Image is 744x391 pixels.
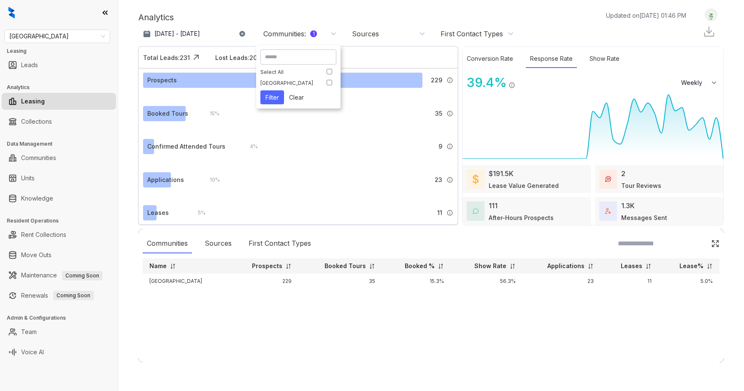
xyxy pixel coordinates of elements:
p: Prospects [252,262,282,270]
div: 4 % [241,142,258,151]
p: Booked % [405,262,435,270]
li: Leads [2,57,116,73]
a: RenewalsComing Soon [21,287,94,304]
button: [DATE] - [DATE] [138,26,252,41]
p: [DATE] - [DATE] [154,30,200,38]
div: 39.4 % [463,73,507,92]
img: UserAvatar [705,11,717,19]
img: Click Icon [190,51,203,64]
div: 1 [310,30,317,37]
button: Filter [260,90,284,104]
div: Show Rate [585,50,624,68]
img: TotalFum [605,208,611,214]
p: Name [149,262,167,270]
a: Team [21,323,37,340]
span: Coming Soon [53,291,94,300]
div: Prospects [147,76,177,85]
li: Team [2,323,116,340]
div: Leases [147,208,169,217]
img: sorting [509,263,516,269]
a: Knowledge [21,190,53,207]
div: Conversion Rate [463,50,517,68]
div: 15 % [201,109,219,118]
a: Voice AI [21,344,44,361]
div: Tour Reviews [621,181,661,190]
td: 35 [298,274,382,289]
img: sorting [285,263,292,269]
div: $191.5K [489,168,514,179]
a: Leads [21,57,38,73]
img: Download [703,25,715,38]
div: 10 % [201,175,220,185]
img: sorting [706,263,713,269]
img: LeaseValue [473,174,479,184]
img: Click Icon [515,74,528,87]
span: 23 [435,175,442,185]
div: Messages Sent [621,213,667,222]
h3: Resident Operations [7,217,118,225]
img: AfterHoursConversations [473,208,479,215]
div: Communities [143,234,192,253]
a: Collections [21,113,52,130]
td: 23 [522,274,601,289]
td: 15.3% [382,274,451,289]
button: Weekly [676,75,723,90]
td: 229 [229,274,298,289]
img: sorting [587,263,594,269]
a: Communities [21,149,56,166]
div: Response Rate [526,50,577,68]
div: Total Leads: 231 [143,53,190,62]
img: Info [446,209,453,216]
img: sorting [438,263,444,269]
li: Voice AI [2,344,116,361]
p: Applications [547,262,584,270]
li: Collections [2,113,116,130]
div: Lost Leads: 200 [215,53,261,62]
td: [GEOGRAPHIC_DATA] [143,274,229,289]
span: 11 [437,208,442,217]
p: Booked Tours [325,262,366,270]
p: Updated on [DATE] 01:46 PM [606,11,686,20]
img: sorting [170,263,176,269]
div: 1.3K [621,201,635,211]
img: Click Icon [711,239,720,248]
li: Move Outs [2,247,116,263]
img: Info [509,82,515,89]
p: Analytics [138,11,174,24]
td: 11 [601,274,658,289]
div: Lease Value Generated [489,181,559,190]
div: Confirmed Attended Tours [147,142,225,151]
img: SearchIcon [693,240,701,247]
h3: Leasing [7,47,118,55]
div: 2 [621,168,625,179]
span: Fairfield [9,30,105,43]
td: 56.3% [451,274,522,289]
a: Units [21,170,35,187]
td: 5.0% [658,274,720,289]
p: Leases [621,262,642,270]
li: Knowledge [2,190,116,207]
div: Communities : [263,29,317,38]
a: Move Outs [21,247,51,263]
span: 35 [435,109,442,118]
li: Maintenance [2,267,116,284]
img: sorting [645,263,652,269]
img: Info [446,143,453,150]
li: Rent Collections [2,226,116,243]
img: Info [446,176,453,183]
li: Communities [2,149,116,166]
div: Select All [260,69,318,75]
span: 229 [431,76,442,85]
p: Show Rate [474,262,506,270]
li: Units [2,170,116,187]
img: Info [446,110,453,117]
span: 9 [438,142,442,151]
span: Weekly [681,79,707,87]
a: Rent Collections [21,226,66,243]
img: sorting [369,263,375,269]
img: TourReviews [605,176,611,182]
p: Lease% [679,262,703,270]
li: Leasing [2,93,116,110]
h3: Analytics [7,84,118,91]
div: Booked Tours [147,109,188,118]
